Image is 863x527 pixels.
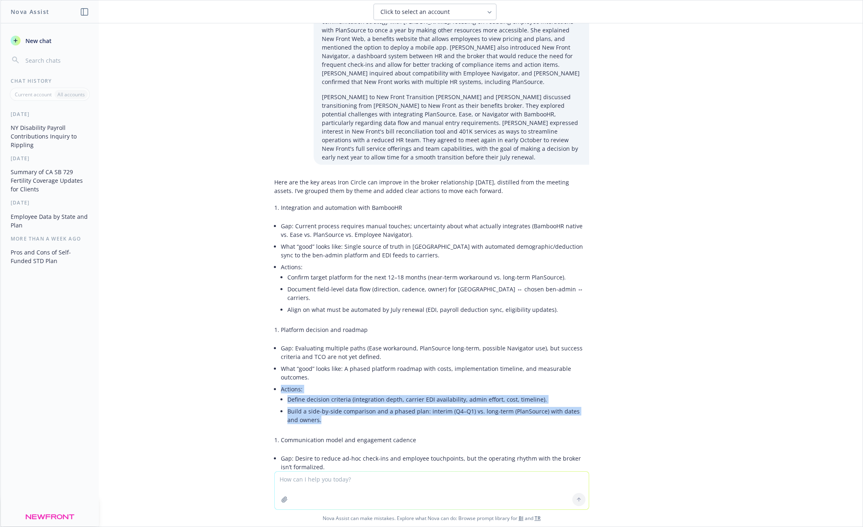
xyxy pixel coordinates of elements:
[1,111,99,118] div: [DATE]
[287,393,589,405] li: Define decision criteria (integration depth, carrier EDI availability, admin effort, cost, timeli...
[7,165,92,196] button: Summary of CA SB 729 Fertility Coverage Updates for Clients
[281,241,589,261] li: What “good” looks like: Single source of truth in [GEOGRAPHIC_DATA] with automated demographic/de...
[274,178,589,195] p: Here are the key areas Iron Circle can improve in the broker relationship [DATE], distilled from ...
[322,9,581,86] p: Streamlining Employee Benefits Communication [PERSON_NAME] discussed a new communication strategy...
[281,220,589,241] li: Gap: Current process requires manual touches; uncertainty about what actually integrates (BambooH...
[1,235,99,242] div: More than a week ago
[281,434,589,446] li: Communication model and engagement cadence
[7,210,92,232] button: Employee Data by State and Plan
[535,515,541,522] a: TR
[287,283,589,304] li: Document field-level data flow (direction, cadence, owner) for [GEOGRAPHIC_DATA] ↔ chosen ben-adm...
[287,271,589,283] li: Confirm target platform for the next 12–18 months (near-term workaround vs. long-term PlanSource).
[287,405,589,426] li: Build a side-by-side comparison and a phased plan: interim (Q4–Q1) vs. long-term (PlanSource) wit...
[1,199,99,206] div: [DATE]
[281,383,589,427] li: Actions:
[7,121,92,152] button: NY Disability Payroll Contributions Inquiry to Rippling
[281,324,589,336] li: Platform decision and roadmap
[287,304,589,316] li: Align on what must be automated by July renewal (EDI, payroll deduction sync, eligibility updates).
[281,261,589,317] li: Actions:
[380,8,450,16] span: Click to select an account
[281,342,589,363] li: Gap: Evaluating multiple paths (Ease workaround, PlanSource long-term, possible Navigator use), b...
[7,33,92,48] button: New chat
[7,245,92,268] button: Pros and Cons of Self-Funded STD Plan
[24,55,89,66] input: Search chats
[24,36,52,45] span: New chat
[1,77,99,84] div: Chat History
[1,155,99,162] div: [DATE]
[281,202,589,214] li: Integration and automation with BambooHR
[373,4,496,20] button: Click to select an account
[57,91,85,98] p: All accounts
[281,452,589,473] li: Gap: Desire to reduce ad-hoc check-ins and employee touchpoints, but the operating rhythm with th...
[11,7,49,16] h1: Nova Assist
[519,515,524,522] a: BI
[281,363,589,383] li: What “good” looks like: A phased platform roadmap with costs, implementation timeline, and measur...
[4,510,859,527] span: Nova Assist can make mistakes. Explore what Nova can do: Browse prompt library for and
[15,91,52,98] p: Current account
[322,93,581,161] p: [PERSON_NAME] to New Front Transition [PERSON_NAME] and [PERSON_NAME] discussed transitioning fro...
